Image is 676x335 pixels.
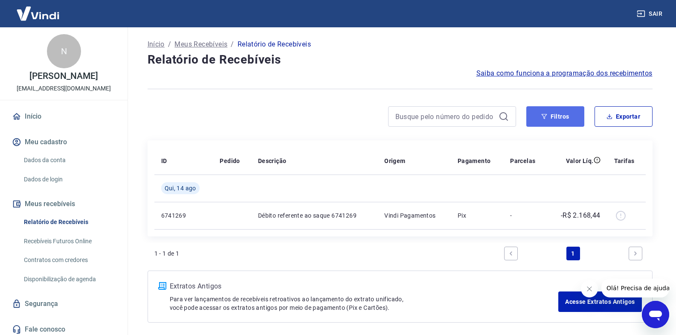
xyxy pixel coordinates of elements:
p: 1 - 1 de 1 [154,249,180,258]
p: [EMAIL_ADDRESS][DOMAIN_NAME] [17,84,111,93]
p: Para ver lançamentos de recebíveis retroativos ao lançamento do extrato unificado, você pode aces... [170,295,559,312]
p: Descrição [258,157,287,165]
iframe: Botão para abrir a janela de mensagens [642,301,669,328]
p: - [510,211,540,220]
input: Busque pelo número do pedido [395,110,495,123]
p: Tarifas [614,157,635,165]
a: Previous page [504,247,518,260]
ul: Pagination [501,243,646,264]
img: ícone [158,282,166,290]
a: Contratos com credores [20,251,117,269]
p: -R$ 2.168,44 [561,210,601,221]
p: [PERSON_NAME] [29,72,98,81]
p: Valor Líq. [566,157,594,165]
a: Segurança [10,294,117,313]
a: Meus Recebíveis [174,39,227,50]
p: / [231,39,234,50]
a: Dados da conta [20,151,117,169]
a: Início [148,39,165,50]
p: Parcelas [510,157,535,165]
a: Recebíveis Futuros Online [20,233,117,250]
p: 6741269 [161,211,206,220]
span: Olá! Precisa de ajuda? [5,6,72,13]
span: Qui, 14 ago [165,184,196,192]
a: Disponibilização de agenda [20,271,117,288]
a: Page 1 is your current page [566,247,580,260]
button: Sair [635,6,666,22]
h4: Relatório de Recebíveis [148,51,653,68]
img: Vindi [10,0,66,26]
p: ID [161,157,167,165]
button: Exportar [595,106,653,127]
p: Pix [458,211,496,220]
p: Extratos Antigos [170,281,559,291]
button: Meus recebíveis [10,195,117,213]
p: / [168,39,171,50]
iframe: Mensagem da empresa [601,279,669,297]
button: Meu cadastro [10,133,117,151]
p: Débito referente ao saque 6741269 [258,211,371,220]
p: Origem [384,157,405,165]
a: Dados de login [20,171,117,188]
p: Relatório de Recebíveis [238,39,311,50]
iframe: Fechar mensagem [581,280,598,297]
a: Acesse Extratos Antigos [558,291,641,312]
div: N [47,34,81,68]
a: Início [10,107,117,126]
p: Pagamento [458,157,491,165]
a: Relatório de Recebíveis [20,213,117,231]
a: Saiba como funciona a programação dos recebimentos [476,68,653,79]
a: Next page [629,247,642,260]
p: Pedido [220,157,240,165]
p: Vindi Pagamentos [384,211,444,220]
button: Filtros [526,106,584,127]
